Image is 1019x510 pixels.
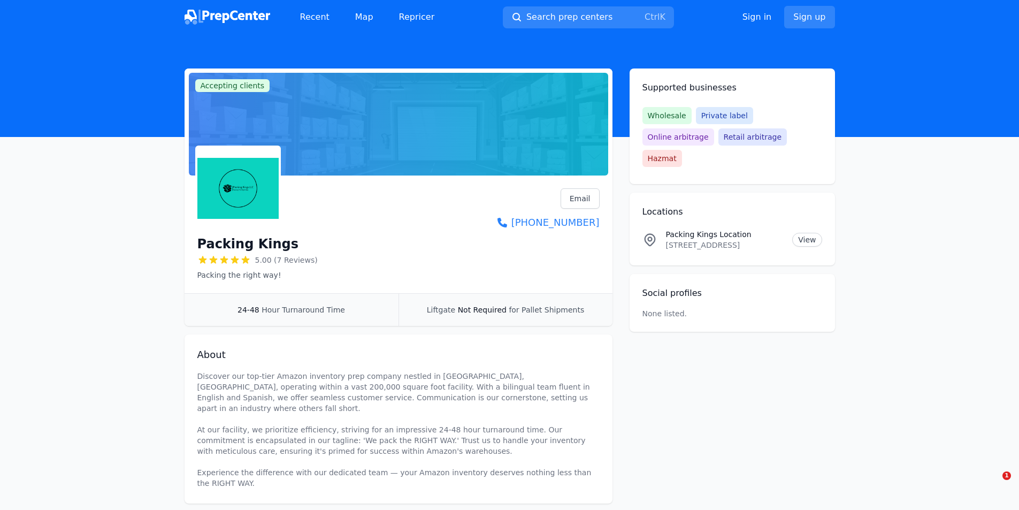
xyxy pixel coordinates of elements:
span: 5.00 (7 Reviews) [255,255,318,265]
p: Discover our top-tier Amazon inventory prep company nestled in [GEOGRAPHIC_DATA], [GEOGRAPHIC_DAT... [197,371,600,489]
a: Repricer [390,6,443,28]
h2: Supported businesses [642,81,822,94]
kbd: K [660,12,665,22]
span: Liftgate [427,306,455,314]
span: 24-48 [237,306,259,314]
span: Wholesale [642,107,692,124]
span: Private label [696,107,753,124]
span: Retail arbitrage [718,128,787,146]
span: for Pallet Shipments [509,306,584,314]
a: Recent [292,6,338,28]
span: Not Required [458,306,507,314]
p: Packing the right way! [197,270,318,280]
a: Sign in [742,11,772,24]
h2: Locations [642,205,822,218]
a: Email [561,188,600,209]
h2: About [197,347,600,362]
p: [STREET_ADDRESS] [666,240,784,250]
iframe: Intercom live chat [980,471,1006,497]
img: PrepCenter [185,10,270,25]
span: Search prep centers [526,11,612,24]
h2: Social profiles [642,287,822,300]
p: Packing Kings Location [666,229,784,240]
h1: Packing Kings [197,235,299,253]
img: Packing Kings [197,148,279,229]
a: [PHONE_NUMBER] [497,215,600,230]
a: Map [347,6,382,28]
span: Online arbitrage [642,128,714,146]
span: Hour Turnaround Time [262,306,345,314]
button: Search prep centersCtrlK [503,6,674,28]
a: View [792,233,822,247]
kbd: Ctrl [645,12,660,22]
span: Accepting clients [195,79,270,92]
span: Hazmat [642,150,682,167]
p: None listed. [642,308,687,319]
span: 1 [1002,471,1011,480]
a: Sign up [784,6,834,28]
